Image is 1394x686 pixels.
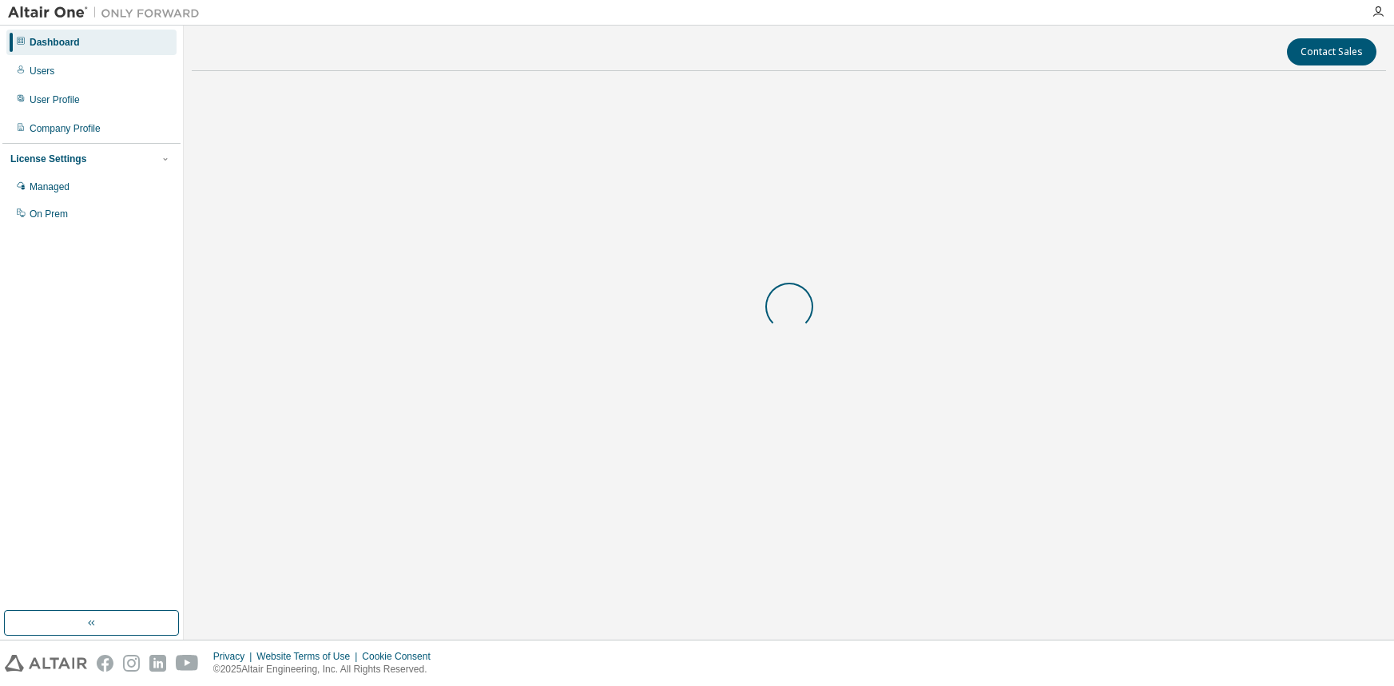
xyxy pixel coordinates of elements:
img: youtube.svg [176,655,199,672]
div: Cookie Consent [362,650,439,663]
div: Company Profile [30,122,101,135]
div: Managed [30,180,70,193]
div: Privacy [213,650,256,663]
img: linkedin.svg [149,655,166,672]
div: License Settings [10,153,86,165]
img: Altair One [8,5,208,21]
div: Users [30,65,54,77]
p: © 2025 Altair Engineering, Inc. All Rights Reserved. [213,663,440,676]
img: altair_logo.svg [5,655,87,672]
div: Website Terms of Use [256,650,362,663]
div: User Profile [30,93,80,106]
div: Dashboard [30,36,80,49]
button: Contact Sales [1287,38,1376,65]
img: facebook.svg [97,655,113,672]
div: On Prem [30,208,68,220]
img: instagram.svg [123,655,140,672]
